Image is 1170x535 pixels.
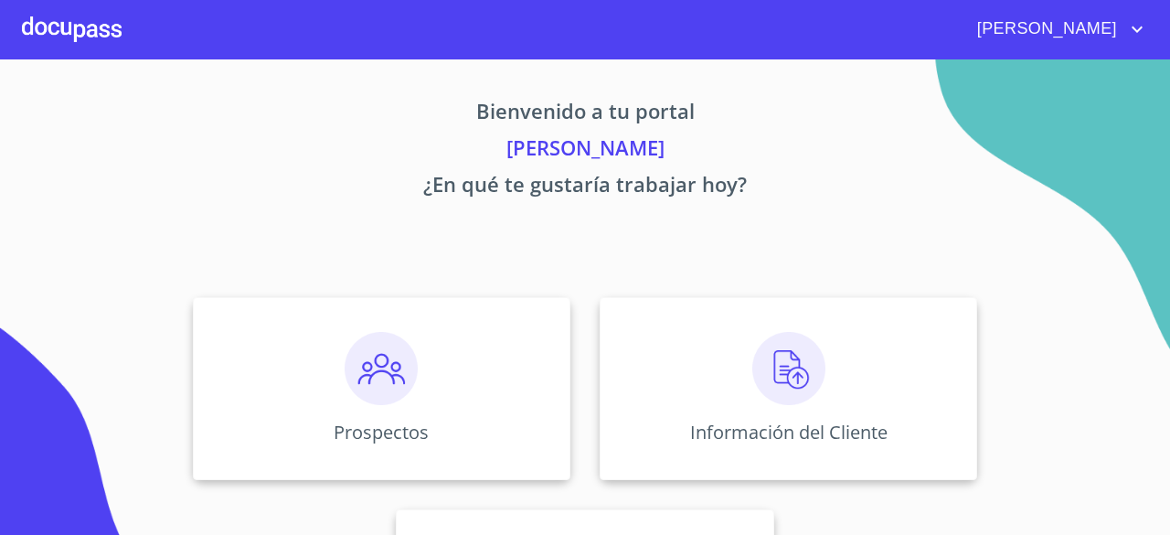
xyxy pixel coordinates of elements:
[690,420,888,444] p: Información del Cliente
[963,15,1126,44] span: [PERSON_NAME]
[22,96,1148,133] p: Bienvenido a tu portal
[22,133,1148,169] p: [PERSON_NAME]
[963,15,1148,44] button: account of current user
[22,169,1148,206] p: ¿En qué te gustaría trabajar hoy?
[345,332,418,405] img: prospectos.png
[752,332,825,405] img: carga.png
[334,420,429,444] p: Prospectos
